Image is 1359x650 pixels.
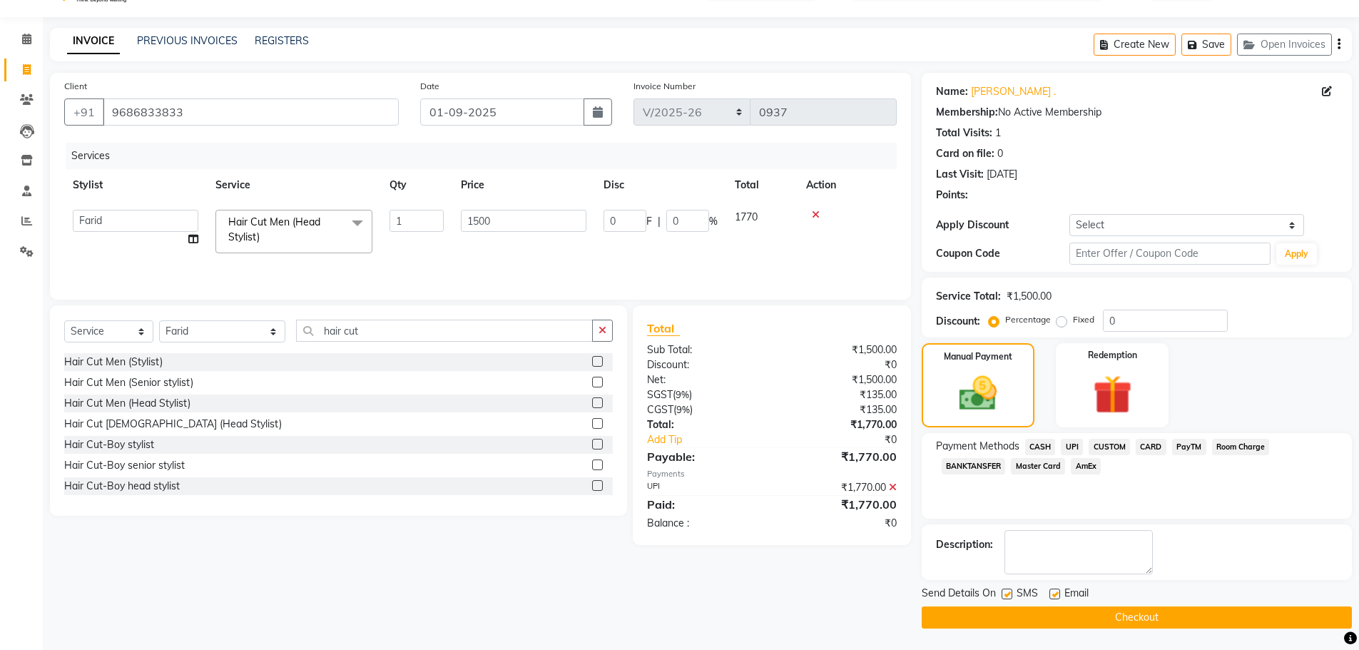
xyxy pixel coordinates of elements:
span: 9% [676,389,689,400]
div: Discount: [636,357,772,372]
div: ₹0 [795,432,907,447]
th: Stylist [64,169,207,201]
span: SGST [647,388,673,401]
th: Price [452,169,595,201]
a: PREVIOUS INVOICES [137,34,238,47]
button: Create New [1094,34,1176,56]
span: Total [647,321,680,336]
div: ₹1,770.00 [772,417,907,432]
span: 9% [676,404,690,415]
div: ₹1,770.00 [772,496,907,513]
div: No Active Membership [936,105,1338,120]
th: Qty [381,169,452,201]
div: ( ) [636,402,772,417]
a: x [260,230,266,243]
span: | [658,214,661,229]
span: CASH [1025,439,1056,455]
span: 1770 [735,210,758,223]
a: [PERSON_NAME] . [971,84,1056,99]
input: Search by Name/Mobile/Email/Code [103,98,399,126]
div: Apply Discount [936,218,1070,233]
label: Redemption [1088,349,1137,362]
a: Add Tip [636,432,794,447]
div: Hair Cut-Boy stylist [64,437,154,452]
div: Payable: [636,448,772,465]
th: Total [726,169,798,201]
label: Percentage [1005,313,1051,326]
div: Points: [936,188,968,203]
button: +91 [64,98,104,126]
span: Email [1064,586,1089,604]
span: Hair Cut Men (Head Stylist) [228,215,320,243]
div: Hair Cut [DEMOGRAPHIC_DATA] (Head Stylist) [64,417,282,432]
span: AmEx [1071,458,1101,474]
label: Client [64,80,87,93]
button: Apply [1276,243,1317,265]
span: CGST [647,403,673,416]
div: Membership: [936,105,998,120]
th: Service [207,169,381,201]
span: F [646,214,652,229]
div: Hair Cut Men (Senior stylist) [64,375,193,390]
span: Room Charge [1212,439,1270,455]
div: 0 [997,146,1003,161]
div: Hair Cut-Boy head stylist [64,479,180,494]
img: _cash.svg [947,372,1009,415]
label: Invoice Number [633,80,696,93]
span: SMS [1017,586,1038,604]
label: Manual Payment [944,350,1012,363]
span: Master Card [1011,458,1065,474]
span: BANKTANSFER [942,458,1006,474]
span: CUSTOM [1089,439,1130,455]
span: UPI [1061,439,1083,455]
img: _gift.svg [1081,370,1144,419]
div: ₹0 [772,357,907,372]
div: ₹1,770.00 [772,480,907,495]
div: ₹1,500.00 [772,342,907,357]
div: ₹1,500.00 [772,372,907,387]
div: Card on file: [936,146,994,161]
div: Net: [636,372,772,387]
div: Paid: [636,496,772,513]
div: ₹135.00 [772,402,907,417]
div: [DATE] [987,167,1017,182]
div: Total: [636,417,772,432]
label: Date [420,80,439,93]
div: ₹135.00 [772,387,907,402]
input: Enter Offer / Coupon Code [1069,243,1271,265]
th: Action [798,169,897,201]
div: Balance : [636,516,772,531]
span: CARD [1136,439,1166,455]
div: ₹1,770.00 [772,448,907,465]
span: Payment Methods [936,439,1019,454]
div: ₹0 [772,516,907,531]
span: PayTM [1172,439,1206,455]
a: REGISTERS [255,34,309,47]
div: Hair Cut Men (Head Stylist) [64,396,190,411]
button: Checkout [922,606,1352,629]
div: Description: [936,537,993,552]
div: Discount: [936,314,980,329]
span: % [709,214,718,229]
div: Payments [647,468,896,480]
div: Name: [936,84,968,99]
div: Services [66,143,907,169]
div: ₹1,500.00 [1007,289,1052,304]
div: 1 [995,126,1001,141]
input: Search or Scan [296,320,594,342]
div: Coupon Code [936,246,1070,261]
div: Sub Total: [636,342,772,357]
div: UPI [636,480,772,495]
div: Last Visit: [936,167,984,182]
div: Service Total: [936,289,1001,304]
div: Total Visits: [936,126,992,141]
div: Hair Cut-Boy senior stylist [64,458,185,473]
button: Open Invoices [1237,34,1332,56]
th: Disc [595,169,726,201]
div: ( ) [636,387,772,402]
button: Save [1181,34,1231,56]
label: Fixed [1073,313,1094,326]
span: Send Details On [922,586,996,604]
div: Hair Cut Men (Stylist) [64,355,163,370]
a: INVOICE [67,29,120,54]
